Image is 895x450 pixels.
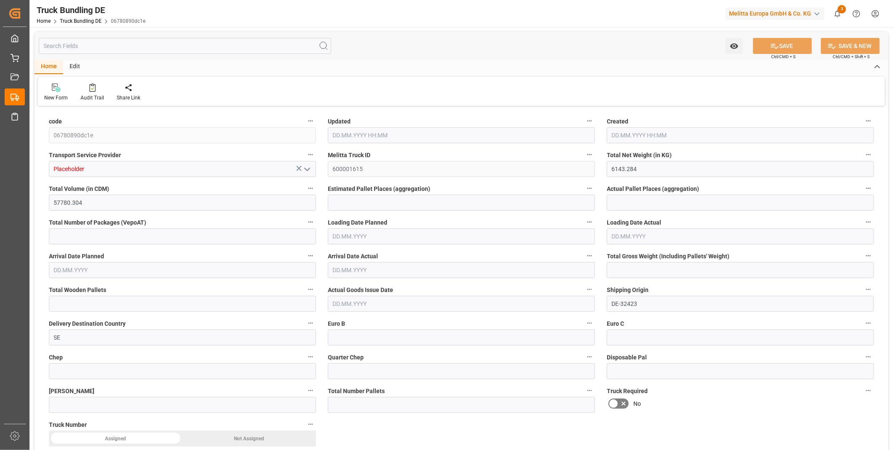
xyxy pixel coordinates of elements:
[584,149,595,160] button: Melitta Truck ID
[584,284,595,295] button: Actual Goods Issue Date
[49,421,87,429] span: Truck Number
[821,38,880,54] button: SAVE & NEW
[328,319,345,328] span: Euro B
[300,163,313,176] button: open menu
[305,284,316,295] button: Total Wooden Pallets
[753,38,812,54] button: SAVE
[607,353,647,362] span: Disposable Pal
[328,296,595,312] input: DD.MM.YYYY
[726,5,828,21] button: Melitta Europa GmbH & Co. KG
[847,4,866,23] button: Help Center
[863,318,874,329] button: Euro C
[39,38,331,54] input: Search Fields
[49,387,94,396] span: [PERSON_NAME]
[726,8,825,20] div: Melitta Europa GmbH & Co. KG
[584,183,595,194] button: Estimated Pallet Places (aggregation)
[49,353,63,362] span: Chep
[49,151,121,160] span: Transport Service Provider
[305,351,316,362] button: Chep
[771,54,796,60] span: Ctrl/CMD + S
[44,94,68,102] div: New Form
[117,94,140,102] div: Share Link
[828,4,847,23] button: show 3 new notifications
[80,94,104,102] div: Audit Trail
[607,228,874,244] input: DD.MM.YYYY
[49,218,146,227] span: Total Number of Packages (VepoAT)
[182,431,316,447] div: Not Assigned
[863,183,874,194] button: Actual Pallet Places (aggregation)
[328,228,595,244] input: DD.MM.YYYY
[584,115,595,126] button: Updated
[607,319,624,328] span: Euro C
[863,149,874,160] button: Total Net Weight (in KG)
[37,4,145,16] div: Truck Bundling DE
[863,385,874,396] button: Truck Required
[584,318,595,329] button: Euro B
[328,262,595,278] input: DD.MM.YYYY
[305,385,316,396] button: [PERSON_NAME]
[607,151,672,160] span: Total Net Weight (in KG)
[607,252,729,261] span: Total Gross Weight (Including Pallets' Weight)
[63,60,86,74] div: Edit
[863,351,874,362] button: Disposable Pal
[305,250,316,261] button: Arrival Date Planned
[49,262,316,278] input: DD.MM.YYYY
[49,185,109,193] span: Total Volume (in CDM)
[305,149,316,160] button: Transport Service Provider
[328,117,351,126] span: Updated
[863,115,874,126] button: Created
[305,318,316,329] button: Delivery Destination Country
[328,387,385,396] span: Total Number Pallets
[305,217,316,228] button: Total Number of Packages (VepoAT)
[584,385,595,396] button: Total Number Pallets
[328,218,387,227] span: Loading Date Planned
[584,217,595,228] button: Loading Date Planned
[49,319,126,328] span: Delivery Destination Country
[584,351,595,362] button: Quarter Chep
[863,217,874,228] button: Loading Date Actual
[607,117,628,126] span: Created
[863,284,874,295] button: Shipping Origin
[305,183,316,194] button: Total Volume (in CDM)
[305,419,316,430] button: Truck Number
[833,54,870,60] span: Ctrl/CMD + Shift + S
[60,18,102,24] a: Truck Bundling DE
[607,185,699,193] span: Actual Pallet Places (aggregation)
[584,250,595,261] button: Arrival Date Actual
[726,38,743,54] button: open menu
[328,286,393,295] span: Actual Goods Issue Date
[607,387,648,396] span: Truck Required
[49,286,106,295] span: Total Wooden Pallets
[328,127,595,143] input: DD.MM.YYYY HH:MM
[305,115,316,126] button: code
[328,353,364,362] span: Quarter Chep
[328,252,378,261] span: Arrival Date Actual
[607,127,874,143] input: DD.MM.YYYY HH:MM
[607,286,648,295] span: Shipping Origin
[607,218,661,227] span: Loading Date Actual
[328,185,430,193] span: Estimated Pallet Places (aggregation)
[49,117,62,126] span: code
[838,5,846,13] span: 3
[49,431,182,447] div: Assigned
[49,252,104,261] span: Arrival Date Planned
[37,18,51,24] a: Home
[328,151,370,160] span: Melitta Truck ID
[35,60,63,74] div: Home
[863,250,874,261] button: Total Gross Weight (Including Pallets' Weight)
[633,399,641,408] span: No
